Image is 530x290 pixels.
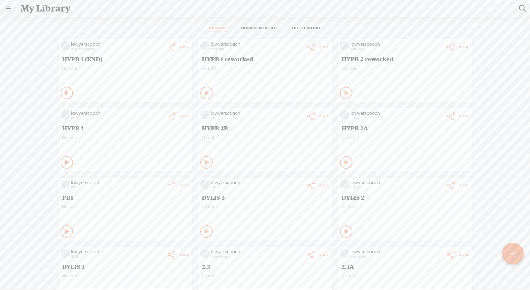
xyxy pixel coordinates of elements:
img: videoLoading.png [61,110,70,119]
div: [DATE] [71,116,164,120]
div: lawyerscoach [71,110,164,116]
span: HYPB 2A [342,124,468,132]
div: lawyerscoach [71,41,164,47]
span: HYPB 2B [202,124,328,132]
div: lawyerscoach [351,180,444,186]
span: DYLIS 1 [62,263,189,270]
span: HYPB 2 reworked [342,55,468,63]
span: No note [202,204,328,209]
span: 2.1A [342,263,468,270]
span: HYPB 1 [62,124,189,132]
img: videoLoading.png [200,41,210,50]
div: a month ago [211,255,304,259]
span: No note [202,273,328,278]
img: videoLoading.png [340,180,349,189]
span: HYPB 1 reworked [202,55,328,63]
span: No note [202,135,328,140]
img: videoLoading.png [340,249,349,258]
span: PB1 [62,194,189,201]
span: DYLIS 3 [202,194,328,201]
div: lawyerscoach [211,180,304,186]
div: lawyerscoach [351,249,444,255]
img: videoLoading.png [200,249,210,258]
span: No note [342,66,468,71]
div: lawyerscoach [351,41,444,47]
span: No note [342,204,468,209]
span: 2.3 [202,263,328,270]
span: No note [62,66,189,71]
div: a day ago [211,47,304,51]
span: No note [62,273,189,278]
span: HYPB 1 (END) [62,55,189,63]
span: No note [342,135,468,140]
div: a few seconds ago [71,47,164,51]
div: [DATE] [351,185,444,189]
a: TRANSCRIBED FILES [241,26,279,31]
div: [DATE] [211,116,304,120]
a: EDITS HISTORY [292,26,321,31]
div: lawyerscoach [211,110,304,116]
span: DYLIS 2 [342,194,468,201]
img: videoLoading.png [61,249,70,258]
div: [DATE] [211,185,304,189]
div: lawyerscoach [351,110,444,116]
div: My Library [16,0,514,16]
img: videoLoading.png [340,110,349,119]
img: videoLoading.png [61,180,70,189]
div: lawyerscoach [71,249,164,255]
div: a day ago [351,47,444,51]
span: No note [342,273,468,278]
img: videoLoading.png [200,110,210,119]
div: lawyerscoach [211,41,304,47]
img: videoLoading.png [200,180,210,189]
div: lawyerscoach [211,249,304,255]
a: CONTENT [209,26,228,31]
span: No note [62,135,189,140]
div: [DATE] [71,255,164,259]
div: lawyerscoach [71,180,164,186]
span: No note [202,66,328,71]
img: videoLoading.png [61,41,70,50]
div: a month ago [351,255,444,259]
div: [DATE] [71,185,164,189]
div: [DATE] [351,116,444,120]
span: No note [62,204,189,209]
img: videoLoading.png [340,41,349,50]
